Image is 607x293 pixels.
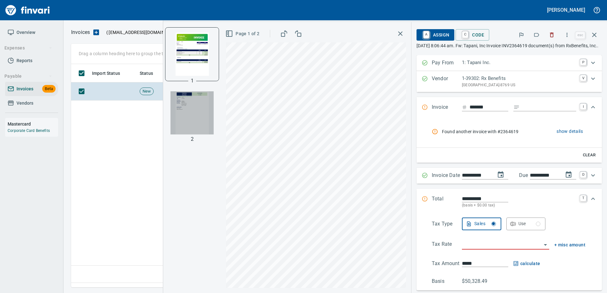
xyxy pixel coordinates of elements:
[224,28,262,40] button: Page 1 of 2
[493,167,508,182] button: change date
[432,277,462,285] p: Basis
[417,97,602,118] div: Expand
[5,96,58,110] a: Vendors
[17,57,32,65] span: Reports
[541,240,550,249] button: Open
[561,167,576,182] button: change due date
[462,75,576,82] p: 1-39302: Rx Benefits
[432,120,585,142] nav: rules from agents
[432,59,462,67] p: Pay From
[432,260,462,268] p: Tax Amount
[580,172,586,178] a: D
[581,152,598,159] span: Clear
[432,220,462,230] p: Tax Type
[560,28,574,42] button: More
[474,220,496,228] div: Sales
[462,59,576,66] p: 1: Tapani Inc.
[71,29,90,36] nav: breadcrumb
[417,215,602,291] div: Expand
[462,31,468,38] a: C
[417,71,602,92] div: Expand
[5,25,58,40] a: Overview
[461,29,484,40] span: Code
[71,29,90,36] p: Invoices
[513,260,540,268] button: calculate
[90,29,103,36] button: Upload an Invoice
[580,195,586,201] a: T
[545,28,559,42] button: Discard
[42,85,56,93] span: Beta
[530,28,544,42] button: Labels
[519,172,549,179] p: Due
[140,69,161,77] span: Status
[422,29,449,40] span: Assign
[417,168,602,184] div: Expand
[17,29,35,36] span: Overview
[462,277,492,285] p: $50,328.49
[518,220,541,228] div: Use
[432,195,462,209] p: Total
[432,75,462,88] p: Vendor
[462,103,467,111] svg: Invoice number
[514,28,528,42] button: Flag
[170,33,214,76] img: Page 1
[92,69,128,77] span: Import Status
[432,240,462,250] p: Tax Rate
[4,72,52,80] span: Payable
[576,32,585,39] a: esc
[580,59,586,65] a: P
[191,135,194,143] p: 2
[4,3,51,18] img: Finvari
[513,104,520,110] svg: Invoice description
[108,29,181,36] span: [EMAIL_ADDRESS][DOMAIN_NAME]
[79,50,172,57] p: Drag a column heading here to group the table
[580,75,586,81] a: V
[92,69,120,77] span: Import Status
[462,218,501,230] button: Sales
[545,5,587,15] button: [PERSON_NAME]
[140,69,153,77] span: Status
[579,150,599,160] button: Clear
[140,88,153,94] span: New
[554,241,585,249] button: + misc amount
[462,202,576,209] p: (basis + $0.00 tax)
[423,31,429,38] a: A
[506,218,546,230] button: Use
[8,120,58,127] h6: Mastercard
[456,29,489,41] button: CCode
[17,99,33,107] span: Vendors
[462,82,576,88] p: [GEOGRAPHIC_DATA]-8769 US
[5,82,58,96] a: InvoicesBeta
[442,128,534,135] span: Found another invoice with #2364619
[2,70,55,82] button: Payable
[17,85,33,93] span: Invoices
[417,42,602,49] p: [DATE] 8:06:44 am. Fw: Tapani, Inc Invoice INV2364619 document(s) from RxBenefits, Inc..
[2,42,55,54] button: Expenses
[417,189,602,215] div: Expand
[170,91,214,134] img: Page 2
[227,30,259,38] span: Page 1 of 2
[5,54,58,68] a: Reports
[8,128,50,133] a: Corporate Card Benefits
[417,29,454,41] button: AAssign
[191,77,194,85] p: 1
[417,118,602,162] div: Expand
[557,127,583,135] span: show details
[554,126,585,137] button: show details
[103,29,183,36] p: ( )
[432,172,462,180] p: Invoice Date
[580,103,586,110] a: I
[432,128,442,135] div: Rule failed
[417,55,602,71] div: Expand
[574,27,602,42] span: Close invoice
[4,44,52,52] span: Expenses
[432,103,462,112] p: Invoice
[547,7,585,13] h5: [PERSON_NAME]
